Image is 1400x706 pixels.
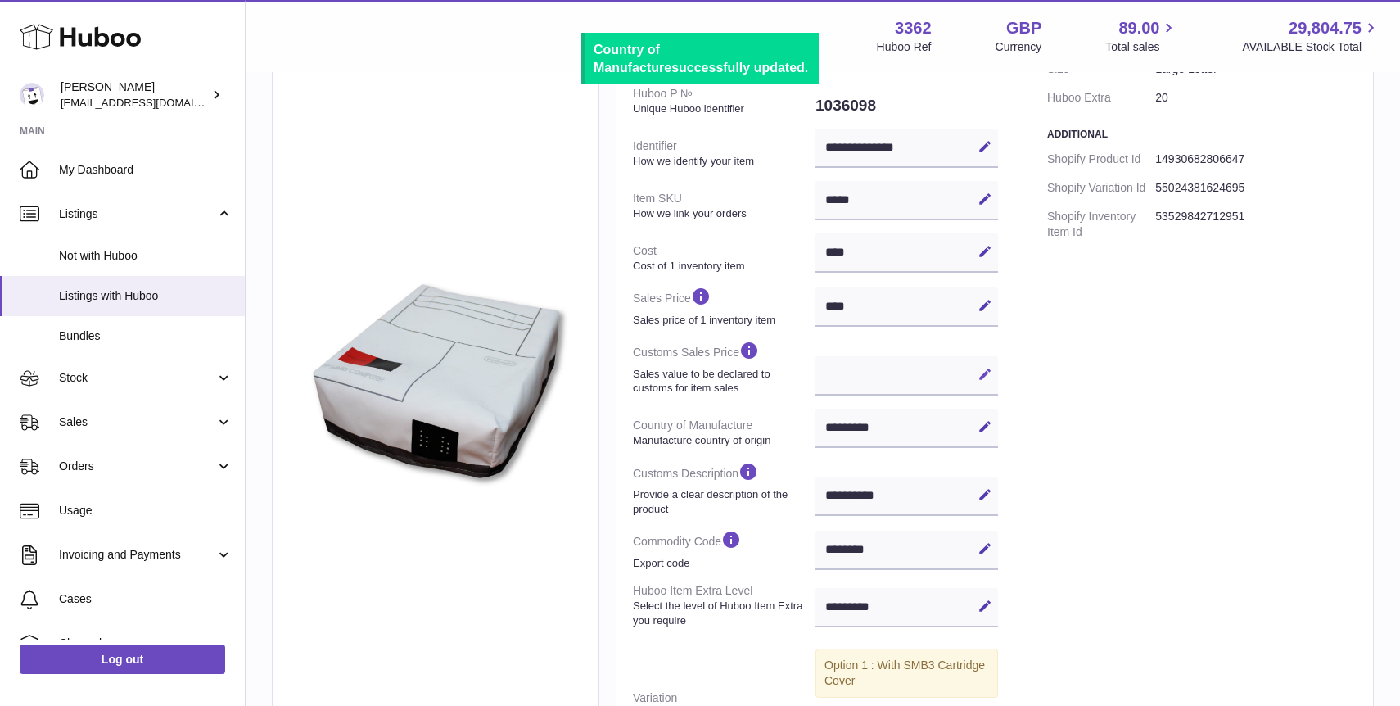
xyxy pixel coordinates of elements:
[1242,39,1380,55] span: AVAILABLE Stock Total
[633,577,815,634] dt: Huboo Item Extra Level
[59,636,233,651] span: Channels
[815,88,998,123] dd: 1036098
[289,235,582,528] img: famicom-top-loader-01.jpg
[633,313,811,328] strong: Sales price of 1 inventory item
[1289,17,1362,39] span: 29,804.75
[633,102,811,116] strong: Unique Huboo identifier
[815,649,998,698] div: Option 1 : With SMB3 Cartridge Cover
[59,503,233,518] span: Usage
[633,411,815,454] dt: Country of Manufacture
[59,370,215,386] span: Stock
[633,455,815,523] dt: Customs Description
[594,41,811,76] div: successfully updated.
[633,259,811,274] strong: Cost of 1 inventory item
[877,39,932,55] div: Huboo Ref
[1105,39,1178,55] span: Total sales
[633,132,815,174] dt: Identifier
[59,459,215,474] span: Orders
[59,547,215,563] span: Invoicing and Payments
[996,39,1042,55] div: Currency
[633,599,811,627] strong: Select the level of Huboo Item Extra you require
[633,154,811,169] strong: How we identify your item
[1105,17,1178,55] a: 89.00 Total sales
[1155,145,1357,174] dd: 14930682806647
[1047,145,1155,174] dt: Shopify Product Id
[633,184,815,227] dt: Item SKU
[1155,84,1357,112] dd: 20
[1047,84,1155,112] dt: Huboo Extra
[633,237,815,279] dt: Cost
[633,79,815,122] dt: Huboo P №
[895,17,932,39] strong: 3362
[1118,17,1159,39] span: 89.00
[633,206,811,221] strong: How we link your orders
[59,328,233,344] span: Bundles
[633,279,815,333] dt: Sales Price
[59,206,215,222] span: Listings
[633,433,811,448] strong: Manufacture country of origin
[594,43,671,75] b: Country of Manufacture
[1047,128,1357,141] h3: Additional
[59,288,233,304] span: Listings with Huboo
[633,333,815,401] dt: Customs Sales Price
[633,523,815,577] dt: Commodity Code
[59,414,215,430] span: Sales
[633,367,811,396] strong: Sales value to be declared to customs for item sales
[59,248,233,264] span: Not with Huboo
[633,556,811,571] strong: Export code
[1047,174,1155,202] dt: Shopify Variation Id
[20,83,44,107] img: sales@gamesconnection.co.uk
[1155,174,1357,202] dd: 55024381624695
[61,96,241,109] span: [EMAIL_ADDRESS][DOMAIN_NAME]
[1242,17,1380,55] a: 29,804.75 AVAILABLE Stock Total
[59,591,233,607] span: Cases
[1155,202,1357,247] dd: 53529842712951
[20,645,225,674] a: Log out
[1006,17,1041,39] strong: GBP
[633,487,811,516] strong: Provide a clear description of the product
[1047,202,1155,247] dt: Shopify Inventory Item Id
[59,162,233,178] span: My Dashboard
[61,79,208,111] div: [PERSON_NAME]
